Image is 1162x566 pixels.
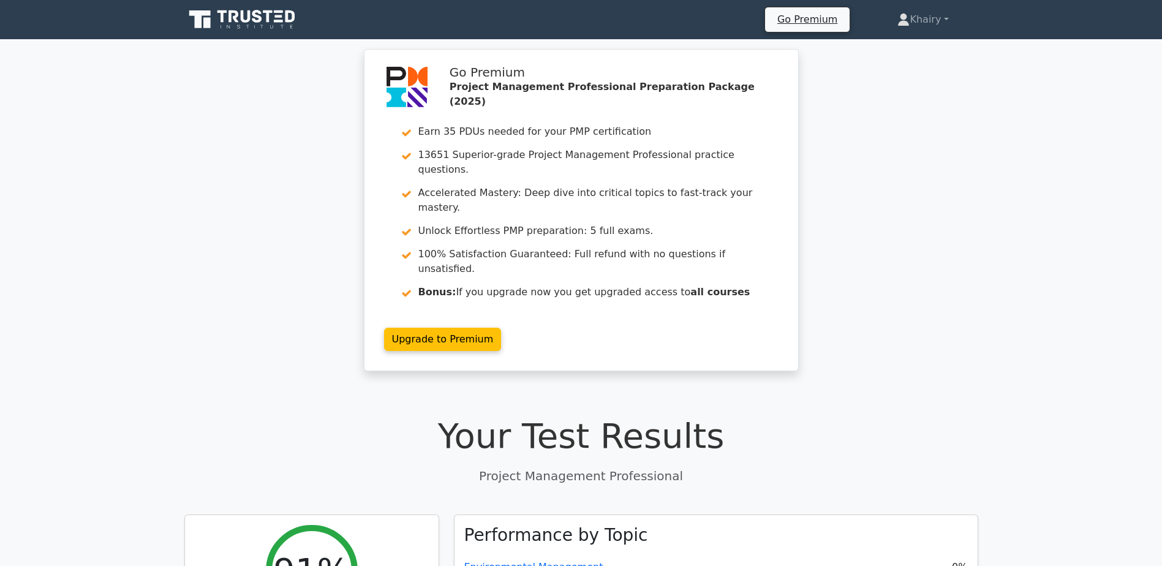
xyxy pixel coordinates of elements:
[770,11,845,28] a: Go Premium
[184,415,978,456] h1: Your Test Results
[464,525,648,546] h3: Performance by Topic
[384,328,502,351] a: Upgrade to Premium
[184,467,978,485] p: Project Management Professional
[868,7,978,32] a: Khairy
